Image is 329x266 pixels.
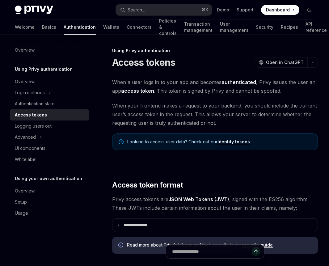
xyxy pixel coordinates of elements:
[237,7,254,13] a: Support
[202,7,208,12] span: ⌘ K
[103,20,119,35] a: Wallets
[10,196,89,208] a: Setup
[15,187,35,195] div: Overview
[261,5,299,15] a: Dashboard
[64,20,96,35] a: Authentication
[15,100,55,108] div: Authentication state
[127,242,312,248] span: Read more about Privy’s tokens and their security in our .
[184,20,213,35] a: Transaction management
[10,109,89,120] a: Access tokens
[116,4,212,15] button: Search...⌘K
[119,139,124,144] svg: Note
[10,76,89,87] a: Overview
[15,20,35,35] a: Welcome
[252,247,260,256] button: Send message
[15,209,28,217] div: Usage
[306,20,327,35] a: API reference
[15,78,35,85] div: Overview
[112,195,318,212] span: Privy access tokens are , signed with the ES256 algorithm. These JWTs include certain information...
[10,120,89,132] a: Logging users out
[10,154,89,165] a: Whitelabel
[112,78,318,95] span: When a user logs in to your app and becomes , Privy issues the user an app . This token is signed...
[15,145,45,152] div: UI components
[168,196,229,203] a: JSON Web Tokens (JWT)
[15,46,35,54] div: Overview
[241,242,273,248] a: security guide
[220,20,248,35] a: User management
[10,44,89,56] a: Overview
[127,20,152,35] a: Connectors
[112,101,318,127] span: When your frontend makes a request to your backend, you should include the current user’s access ...
[15,175,82,182] h5: Using your own authentication
[118,243,124,249] svg: Info
[15,156,36,163] div: Whitelabel
[10,185,89,196] a: Overview
[42,20,56,35] a: Basics
[112,180,183,190] span: Access token format
[15,89,45,96] div: Login methods
[15,122,52,130] div: Logging users out
[304,5,314,15] button: Toggle dark mode
[15,65,73,73] h5: Using Privy authentication
[15,111,47,119] div: Access tokens
[112,57,175,68] h1: Access tokens
[10,143,89,154] a: UI components
[266,59,304,65] span: Open in ChatGPT
[281,20,298,35] a: Recipes
[221,79,256,85] strong: authenticated
[10,208,89,219] a: Usage
[127,139,311,145] span: Looking to access user data? Check out our .
[255,57,307,68] button: Open in ChatGPT
[15,198,27,206] div: Setup
[112,48,318,54] div: Using Privy authentication
[266,7,290,13] span: Dashboard
[217,139,250,145] a: Identity tokens
[10,98,89,109] a: Authentication state
[217,7,229,13] a: Demo
[121,88,154,94] strong: access token
[159,20,177,35] a: Policies & controls
[15,133,36,141] div: Advanced
[256,20,273,35] a: Security
[128,6,145,14] div: Search...
[15,6,53,14] img: dark logo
